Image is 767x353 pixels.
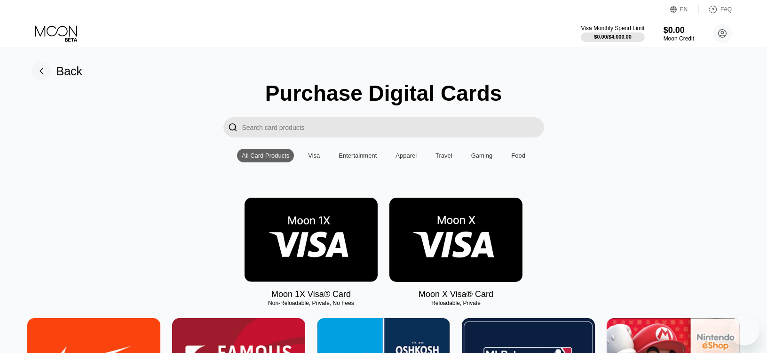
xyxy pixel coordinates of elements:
[581,25,644,42] div: Visa Monthly Spend Limit$0.00/$4,000.00
[334,149,381,162] div: Entertainment
[339,152,377,159] div: Entertainment
[680,6,688,13] div: EN
[431,149,457,162] div: Travel
[506,149,530,162] div: Food
[228,122,237,133] div: 
[594,34,632,40] div: $0.00 / $4,000.00
[32,62,83,80] div: Back
[389,300,522,306] div: Reloadable, Private
[223,117,242,137] div: 
[237,149,294,162] div: All Card Products
[245,300,378,306] div: Non-Reloadable, Private, No Fees
[271,289,351,299] div: Moon 1X Visa® Card
[435,152,452,159] div: Travel
[729,315,759,345] iframe: Nút để khởi chạy cửa sổ nhắn tin
[242,152,289,159] div: All Card Products
[308,152,320,159] div: Visa
[265,80,502,106] div: Purchase Digital Cards
[395,152,417,159] div: Apparel
[664,25,694,35] div: $0.00
[471,152,493,159] div: Gaming
[699,5,732,14] div: FAQ
[581,25,644,32] div: Visa Monthly Spend Limit
[56,64,83,78] div: Back
[467,149,498,162] div: Gaming
[419,289,493,299] div: Moon X Visa® Card
[303,149,324,162] div: Visa
[720,6,732,13] div: FAQ
[511,152,525,159] div: Food
[391,149,421,162] div: Apparel
[664,25,694,42] div: $0.00Moon Credit
[242,117,544,137] input: Search card products
[664,35,694,42] div: Moon Credit
[670,5,699,14] div: EN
